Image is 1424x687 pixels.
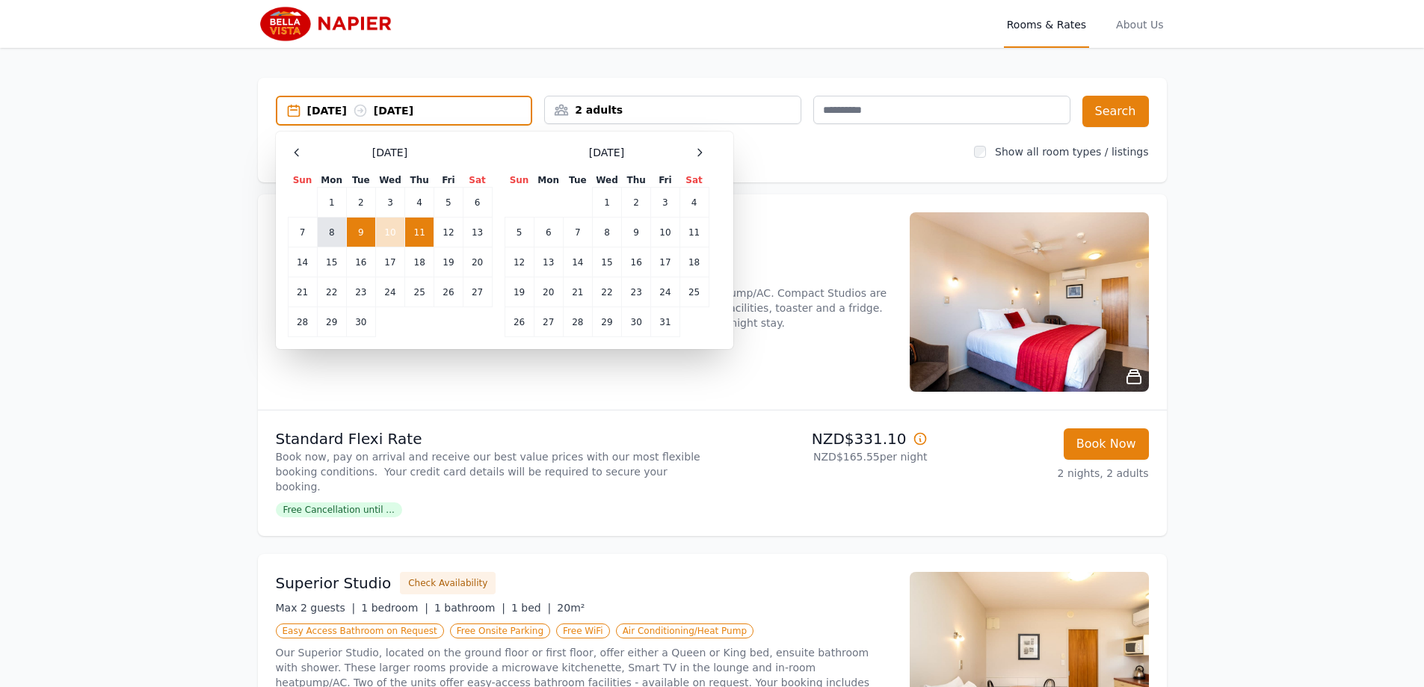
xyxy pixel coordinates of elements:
[276,573,392,594] h3: Superior Studio
[346,307,375,337] td: 30
[505,218,534,247] td: 5
[288,307,317,337] td: 28
[276,428,706,449] p: Standard Flexi Rate
[317,218,346,247] td: 8
[651,247,679,277] td: 17
[940,466,1149,481] p: 2 nights, 2 adults
[434,247,463,277] td: 19
[592,307,621,337] td: 29
[276,602,356,614] span: Max 2 guests |
[405,247,434,277] td: 18
[651,307,679,337] td: 31
[463,188,492,218] td: 6
[616,623,753,638] span: Air Conditioning/Heat Pump
[317,277,346,307] td: 22
[651,173,679,188] th: Fri
[622,218,651,247] td: 9
[505,247,534,277] td: 12
[679,173,709,188] th: Sat
[463,247,492,277] td: 20
[317,173,346,188] th: Mon
[534,218,563,247] td: 6
[622,247,651,277] td: 16
[463,218,492,247] td: 13
[346,218,375,247] td: 9
[563,173,592,188] th: Tue
[622,277,651,307] td: 23
[276,449,706,494] p: Book now, pay on arrival and receive our best value prices with our most flexible booking conditi...
[400,572,496,594] button: Check Availability
[317,188,346,218] td: 1
[405,277,434,307] td: 25
[405,188,434,218] td: 4
[450,623,550,638] span: Free Onsite Parking
[718,449,928,464] p: NZD$165.55 per night
[288,218,317,247] td: 7
[288,277,317,307] td: 21
[1082,96,1149,127] button: Search
[405,173,434,188] th: Thu
[534,277,563,307] td: 20
[375,218,404,247] td: 10
[534,247,563,277] td: 13
[622,173,651,188] th: Thu
[346,188,375,218] td: 2
[592,218,621,247] td: 8
[317,247,346,277] td: 15
[718,428,928,449] p: NZD$331.10
[505,277,534,307] td: 19
[556,623,610,638] span: Free WiFi
[463,173,492,188] th: Sat
[463,277,492,307] td: 27
[375,277,404,307] td: 24
[545,102,801,117] div: 2 adults
[276,623,444,638] span: Easy Access Bathroom on Request
[288,247,317,277] td: 14
[995,146,1148,158] label: Show all room types / listings
[1064,428,1149,460] button: Book Now
[589,145,624,160] span: [DATE]
[622,188,651,218] td: 2
[679,247,709,277] td: 18
[592,173,621,188] th: Wed
[505,173,534,188] th: Sun
[372,145,407,160] span: [DATE]
[346,247,375,277] td: 16
[434,277,463,307] td: 26
[563,277,592,307] td: 21
[563,307,592,337] td: 28
[679,277,709,307] td: 25
[434,218,463,247] td: 12
[375,188,404,218] td: 3
[288,173,317,188] th: Sun
[592,247,621,277] td: 15
[346,277,375,307] td: 23
[651,218,679,247] td: 10
[375,247,404,277] td: 17
[405,218,434,247] td: 11
[361,602,428,614] span: 1 bedroom |
[534,173,563,188] th: Mon
[563,247,592,277] td: 14
[651,277,679,307] td: 24
[557,602,585,614] span: 20m²
[534,307,563,337] td: 27
[622,307,651,337] td: 30
[511,602,551,614] span: 1 bed |
[434,173,463,188] th: Fri
[651,188,679,218] td: 3
[592,188,621,218] td: 1
[307,103,531,118] div: [DATE] [DATE]
[258,6,401,42] img: Bella Vista Napier
[505,307,534,337] td: 26
[679,188,709,218] td: 4
[563,218,592,247] td: 7
[346,173,375,188] th: Tue
[434,188,463,218] td: 5
[375,173,404,188] th: Wed
[679,218,709,247] td: 11
[592,277,621,307] td: 22
[434,602,505,614] span: 1 bathroom |
[317,307,346,337] td: 29
[276,502,402,517] span: Free Cancellation until ...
